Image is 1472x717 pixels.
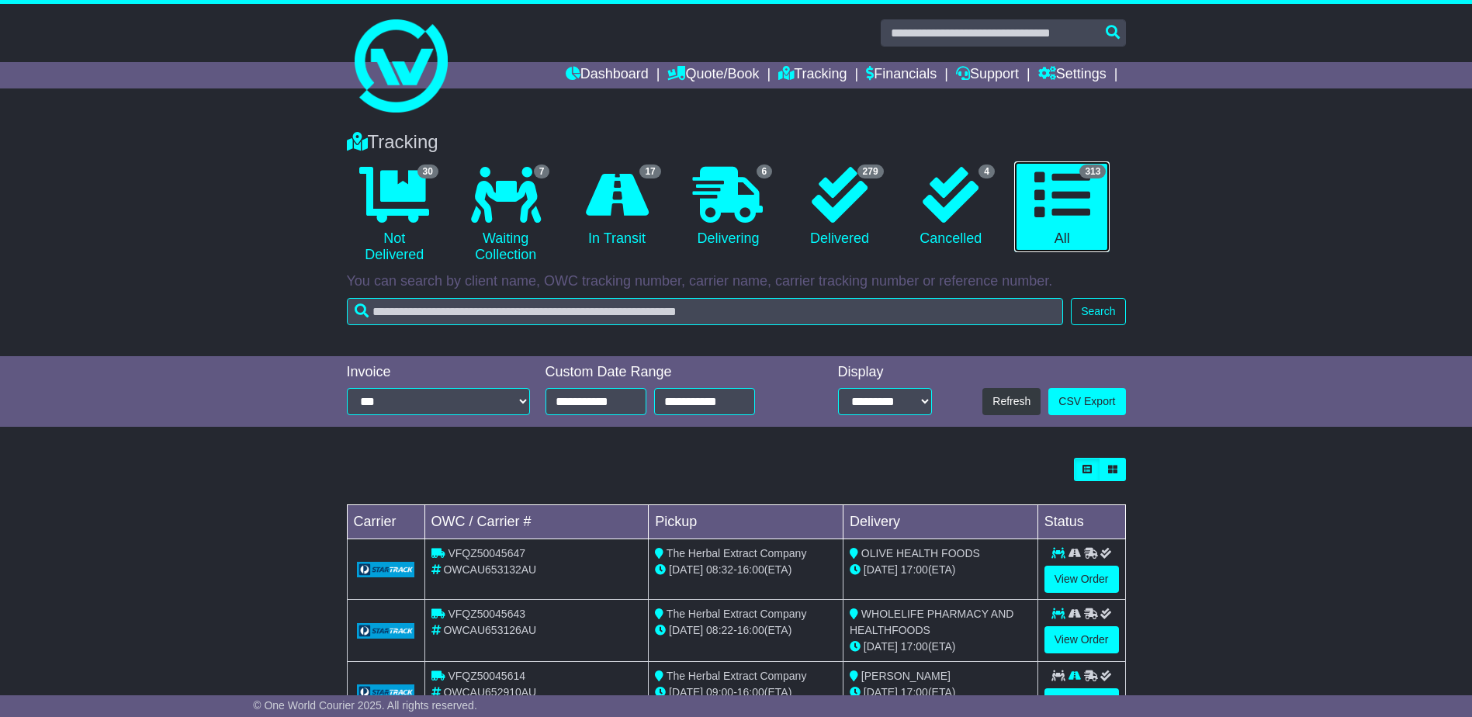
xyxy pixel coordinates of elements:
[669,563,703,576] span: [DATE]
[901,686,928,698] span: 17:00
[757,165,773,178] span: 6
[850,608,1013,636] span: WHOLELIFE PHARMACY AND HEALTHFOODS
[737,624,764,636] span: 16:00
[458,161,553,269] a: 7 Waiting Collection
[1038,62,1107,88] a: Settings
[417,165,438,178] span: 30
[903,161,999,253] a: 4 Cancelled
[864,563,898,576] span: [DATE]
[357,562,415,577] img: GetCarrierServiceLogo
[857,165,884,178] span: 279
[850,562,1031,578] div: (ETA)
[1014,161,1110,253] a: 313 All
[448,670,525,682] span: VFQZ50045614
[639,165,660,178] span: 17
[1079,165,1106,178] span: 313
[347,161,442,269] a: 30 Not Delivered
[864,686,898,698] span: [DATE]
[1071,298,1125,325] button: Search
[443,624,536,636] span: OWCAU653126AU
[339,131,1134,154] div: Tracking
[569,161,664,253] a: 17 In Transit
[850,684,1031,701] div: (ETA)
[838,364,932,381] div: Display
[956,62,1019,88] a: Support
[566,62,649,88] a: Dashboard
[357,623,415,639] img: GetCarrierServiceLogo
[1044,626,1119,653] a: View Order
[778,62,847,88] a: Tracking
[861,670,951,682] span: [PERSON_NAME]
[901,640,928,653] span: 17:00
[655,684,836,701] div: - (ETA)
[357,684,415,700] img: GetCarrierServiceLogo
[667,670,807,682] span: The Herbal Extract Company
[667,608,807,620] span: The Herbal Extract Company
[861,547,980,559] span: OLIVE HEALTH FOODS
[655,622,836,639] div: - (ETA)
[667,62,759,88] a: Quote/Book
[347,505,424,539] td: Carrier
[737,563,764,576] span: 16:00
[978,165,995,178] span: 4
[347,364,530,381] div: Invoice
[864,640,898,653] span: [DATE]
[706,624,733,636] span: 08:22
[1037,505,1125,539] td: Status
[424,505,649,539] td: OWC / Carrier #
[866,62,937,88] a: Financials
[901,563,928,576] span: 17:00
[737,686,764,698] span: 16:00
[649,505,843,539] td: Pickup
[655,562,836,578] div: - (ETA)
[982,388,1041,415] button: Refresh
[448,547,525,559] span: VFQZ50045647
[1048,388,1125,415] a: CSV Export
[669,686,703,698] span: [DATE]
[706,686,733,698] span: 09:00
[667,547,807,559] span: The Herbal Extract Company
[843,505,1037,539] td: Delivery
[448,608,525,620] span: VFQZ50045643
[791,161,887,253] a: 279 Delivered
[347,273,1126,290] p: You can search by client name, OWC tracking number, carrier name, carrier tracking number or refe...
[1044,688,1119,715] a: View Order
[534,165,550,178] span: 7
[546,364,795,381] div: Custom Date Range
[681,161,776,253] a: 6 Delivering
[850,639,1031,655] div: (ETA)
[443,686,536,698] span: OWCAU652910AU
[669,624,703,636] span: [DATE]
[706,563,733,576] span: 08:32
[443,563,536,576] span: OWCAU653132AU
[253,699,477,712] span: © One World Courier 2025. All rights reserved.
[1044,566,1119,593] a: View Order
